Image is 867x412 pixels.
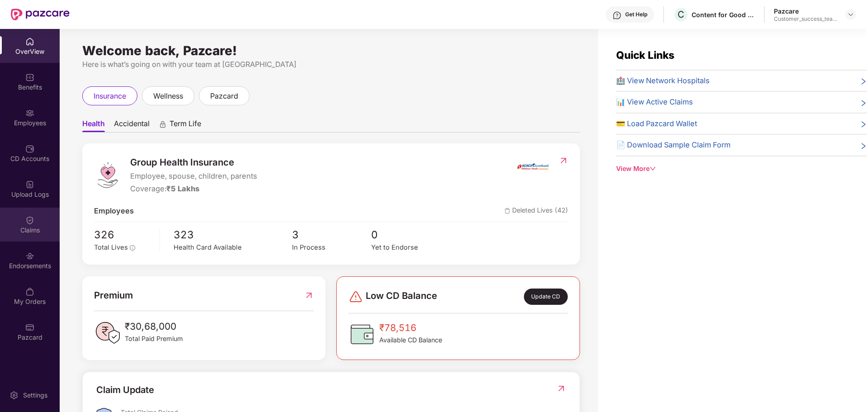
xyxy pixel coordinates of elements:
span: 326 [94,227,153,243]
span: 3 [292,227,371,243]
div: Pazcare [774,7,837,15]
span: C [678,9,684,20]
div: Yet to Endorse [371,242,450,253]
div: animation [159,120,167,128]
span: Premium [94,288,133,303]
span: right [860,98,867,108]
div: In Process [292,242,371,253]
span: Accidental [114,119,150,132]
span: Employees [94,205,134,217]
img: svg+xml;base64,PHN2ZyBpZD0iU2V0dGluZy0yMHgyMCIgeG1sbnM9Imh0dHA6Ly93d3cudzMub3JnLzIwMDAvc3ZnIiB3aW... [9,391,19,400]
img: New Pazcare Logo [11,9,70,20]
div: Settings [20,391,50,400]
span: right [860,77,867,87]
div: Content for Good Private Limited [692,10,755,19]
img: svg+xml;base64,PHN2ZyBpZD0iSG9tZSIgeG1sbnM9Imh0dHA6Ly93d3cudzMub3JnLzIwMDAvc3ZnIiB3aWR0aD0iMjAiIG... [25,37,34,46]
img: svg+xml;base64,PHN2ZyBpZD0iTXlfT3JkZXJzIiBkYXRhLW5hbWU9Ik15IE9yZGVycyIgeG1sbnM9Imh0dHA6Ly93d3cudz... [25,287,34,296]
img: logo [94,161,121,189]
span: 📄 Download Sample Claim Form [616,139,730,151]
span: down [650,166,656,172]
img: svg+xml;base64,PHN2ZyBpZD0iVXBsb2FkX0xvZ3MiIGRhdGEtbmFtZT0iVXBsb2FkIExvZ3MiIHhtbG5zPSJodHRwOi8vd3... [25,180,34,189]
img: RedirectIcon [304,288,314,303]
span: 🏥 View Network Hospitals [616,75,710,87]
span: Quick Links [616,49,674,61]
span: Deleted Lives (42) [504,205,568,217]
span: ₹5 Lakhs [166,184,199,193]
img: insurerIcon [516,155,550,178]
img: svg+xml;base64,PHN2ZyBpZD0iRW5kb3JzZW1lbnRzIiB4bWxucz0iaHR0cDovL3d3dy53My5vcmcvMjAwMC9zdmciIHdpZH... [25,251,34,260]
span: ₹78,516 [379,321,442,335]
span: pazcard [210,90,238,102]
img: svg+xml;base64,PHN2ZyBpZD0iQ0RfQWNjb3VudHMiIGRhdGEtbmFtZT0iQ0QgQWNjb3VudHMiIHhtbG5zPSJodHRwOi8vd3... [25,144,34,153]
img: svg+xml;base64,PHN2ZyBpZD0iSGVscC0zMngzMiIgeG1sbnM9Imh0dHA6Ly93d3cudzMub3JnLzIwMDAvc3ZnIiB3aWR0aD... [613,11,622,20]
span: right [860,120,867,130]
img: svg+xml;base64,PHN2ZyBpZD0iRGFuZ2VyLTMyeDMyIiB4bWxucz0iaHR0cDovL3d3dy53My5vcmcvMjAwMC9zdmciIHdpZH... [349,289,363,304]
div: Get Help [625,11,647,18]
img: svg+xml;base64,PHN2ZyBpZD0iQmVuZWZpdHMiIHhtbG5zPSJodHRwOi8vd3d3LnczLm9yZy8yMDAwL3N2ZyIgd2lkdGg9Ij... [25,73,34,82]
span: Total Paid Premium [125,334,183,344]
div: Coverage: [130,183,257,195]
img: deleteIcon [504,208,510,214]
img: CDBalanceIcon [349,321,376,348]
span: 📊 View Active Claims [616,96,693,108]
span: Total Lives [94,243,128,251]
span: Low CD Balance [366,289,437,305]
img: svg+xml;base64,PHN2ZyBpZD0iUGF6Y2FyZCIgeG1sbnM9Imh0dHA6Ly93d3cudzMub3JnLzIwMDAvc3ZnIiB3aWR0aD0iMj... [25,323,34,332]
span: Available CD Balance [379,335,442,345]
span: Term Life [170,119,201,132]
img: svg+xml;base64,PHN2ZyBpZD0iRW1wbG95ZWVzIiB4bWxucz0iaHR0cDovL3d3dy53My5vcmcvMjAwMC9zdmciIHdpZHRoPS... [25,109,34,118]
div: Welcome back, Pazcare! [82,47,580,54]
span: ₹30,68,000 [125,319,183,334]
span: info-circle [130,245,135,251]
div: Claim Update [96,383,154,397]
span: Employee, spouse, children, parents [130,170,257,182]
img: PaidPremiumIcon [94,319,121,346]
img: RedirectIcon [556,384,566,393]
span: Group Health Insurance [130,155,257,170]
span: insurance [94,90,126,102]
div: Update CD [524,289,568,305]
div: Health Card Available [174,242,292,253]
span: right [860,141,867,151]
span: 0 [371,227,450,243]
span: Health [82,119,105,132]
span: 323 [174,227,292,243]
img: svg+xml;base64,PHN2ZyBpZD0iRHJvcGRvd24tMzJ4MzIiIHhtbG5zPSJodHRwOi8vd3d3LnczLm9yZy8yMDAwL3N2ZyIgd2... [847,11,854,18]
div: View More [616,164,867,174]
img: RedirectIcon [559,156,568,165]
span: wellness [153,90,183,102]
span: 💳 Load Pazcard Wallet [616,118,697,130]
img: svg+xml;base64,PHN2ZyBpZD0iQ2xhaW0iIHhtbG5zPSJodHRwOi8vd3d3LnczLm9yZy8yMDAwL3N2ZyIgd2lkdGg9IjIwIi... [25,216,34,225]
div: Customer_success_team_lead [774,15,837,23]
div: Here is what’s going on with your team at [GEOGRAPHIC_DATA] [82,59,580,70]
